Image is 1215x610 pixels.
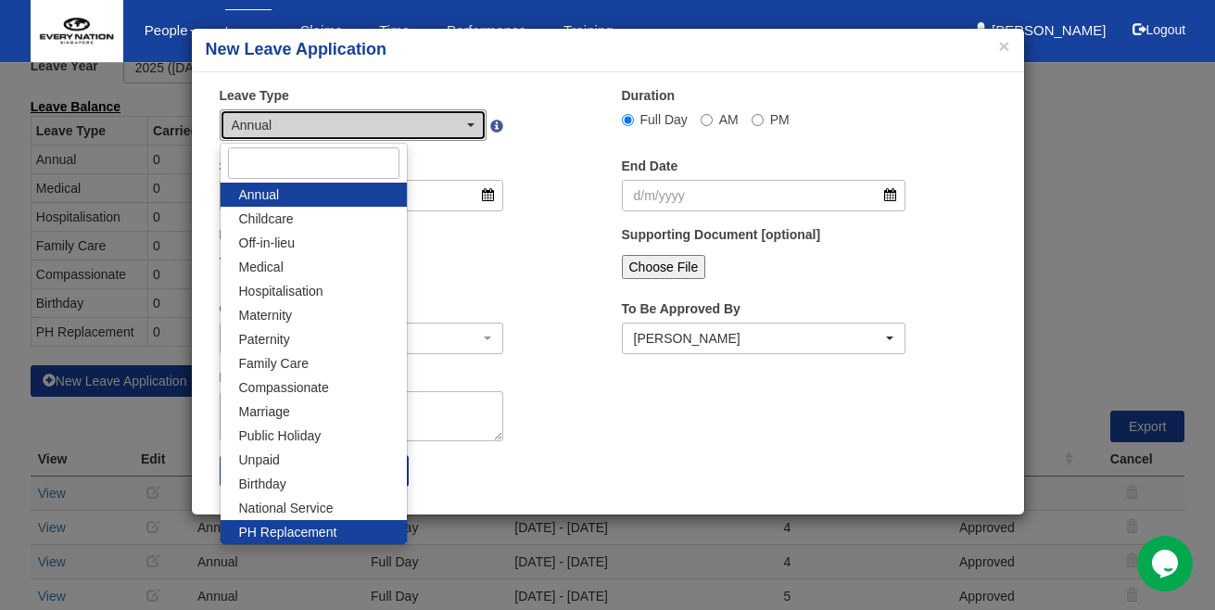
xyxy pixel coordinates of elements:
[239,402,290,421] span: Marriage
[206,40,386,58] b: New Leave Application
[640,112,688,127] span: Full Day
[239,475,286,493] span: Birthday
[622,86,676,105] label: Duration
[1137,536,1196,591] iframe: chat widget
[719,112,739,127] span: AM
[634,329,883,348] div: [PERSON_NAME]
[239,523,337,541] span: PH Replacement
[239,185,280,204] span: Annual
[239,451,280,469] span: Unpaid
[622,299,740,318] label: To Be Approved By
[239,282,323,300] span: Hospitalisation
[228,147,399,179] input: Search
[622,323,906,354] button: Joshua Harris
[239,234,295,252] span: Off-in-lieu
[622,157,678,175] label: End Date
[998,36,1009,56] button: ×
[239,258,284,276] span: Medical
[622,180,906,211] input: d/m/yyyy
[239,426,322,445] span: Public Holiday
[239,306,293,324] span: Maternity
[239,210,294,228] span: Childcare
[239,330,290,349] span: Paternity
[220,86,289,105] label: Leave Type
[239,354,309,373] span: Family Care
[770,112,790,127] span: PM
[239,378,329,397] span: Compassionate
[239,499,334,517] span: National Service
[220,109,487,141] button: Annual
[622,225,821,244] label: Supporting Document [optional]
[622,255,706,279] input: Choose File
[232,116,464,134] div: Annual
